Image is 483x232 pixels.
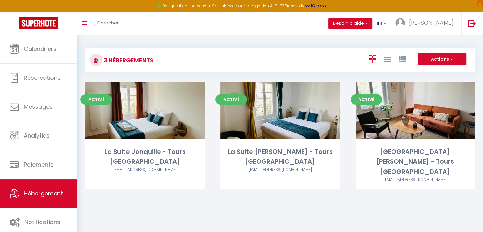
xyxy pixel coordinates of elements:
[92,12,124,35] a: Chercher
[398,54,406,64] a: Vue par Groupe
[85,167,205,173] div: Airbnb
[304,3,326,9] a: >>> ICI <<<<
[24,218,60,226] span: Notifications
[97,19,119,26] span: Chercher
[24,132,50,140] span: Analytics
[468,19,476,27] img: logout
[19,17,58,29] img: Super Booking
[24,160,54,168] span: Paiements
[356,177,475,183] div: Airbnb
[356,147,475,177] div: [GEOGRAPHIC_DATA][PERSON_NAME] - Tours [GEOGRAPHIC_DATA]
[24,189,63,197] span: Hébergement
[328,18,372,29] button: Besoin d'aide ?
[383,54,391,64] a: Vue en Liste
[395,18,405,28] img: ...
[351,94,382,105] span: Activé
[24,45,57,53] span: Calendriers
[80,94,112,105] span: Activé
[220,167,339,173] div: Airbnb
[368,54,376,64] a: Vue en Box
[220,147,339,167] div: La Suite [PERSON_NAME] - Tours [GEOGRAPHIC_DATA]
[85,147,205,167] div: La Suite Jonquille - Tours [GEOGRAPHIC_DATA]
[24,74,61,82] span: Réservations
[409,19,453,27] span: [PERSON_NAME]
[391,12,461,35] a: ... [PERSON_NAME]
[215,94,247,105] span: Activé
[418,53,466,66] button: Actions
[102,53,153,67] h3: 3 Hébergements
[24,103,53,111] span: Messages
